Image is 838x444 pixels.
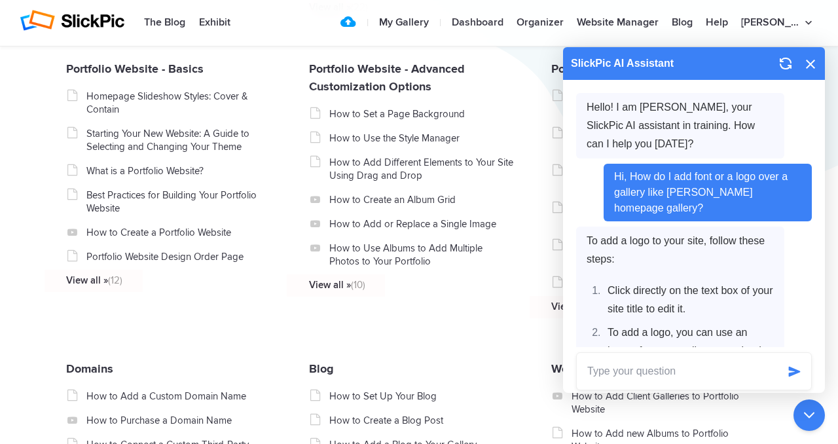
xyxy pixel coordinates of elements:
[66,62,204,76] a: Portfolio Website - Basics
[309,278,494,291] a: View all »(10)
[329,390,515,403] a: How to Set Up Your Blog
[86,127,272,153] a: Starting Your New Website: A Guide to Selecting and Changing Your Theme
[329,193,515,206] a: How to Create an Album Grid
[86,226,272,239] a: How to Create a Portfolio Website
[329,217,515,231] a: How to Add or Replace a Single Image
[86,189,272,215] a: Best Practices for Building Your Portfolio Website
[309,62,465,94] a: Portfolio Website - Advanced Customization Options
[329,242,515,268] a: How to Use Albums to Add Multiple Photos to Your Portfolio
[86,250,272,263] a: Portfolio Website Design Order Page
[86,164,272,177] a: What is a Portfolio Website?
[572,390,757,416] a: How to Add Client Galleries to Portfolio Website
[309,361,334,376] a: Blog
[86,90,272,116] a: Homepage Slideshow Styles: Cover & Contain
[66,274,251,287] a: View all »(12)
[329,156,515,182] a: How to Add Different Elements to Your Site Using Drag and Drop
[86,390,272,403] a: How to Add a Custom Domain Name
[551,62,698,76] a: Portfolio Website - Settings
[551,361,667,376] a: Website Maintenance
[329,132,515,145] a: How to Use the Style Manager
[329,414,515,427] a: How to Create a Blog Post
[86,414,272,427] a: How to Purchase a Domain Name
[66,361,113,376] a: Domains
[329,107,515,120] a: How to Set a Page Background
